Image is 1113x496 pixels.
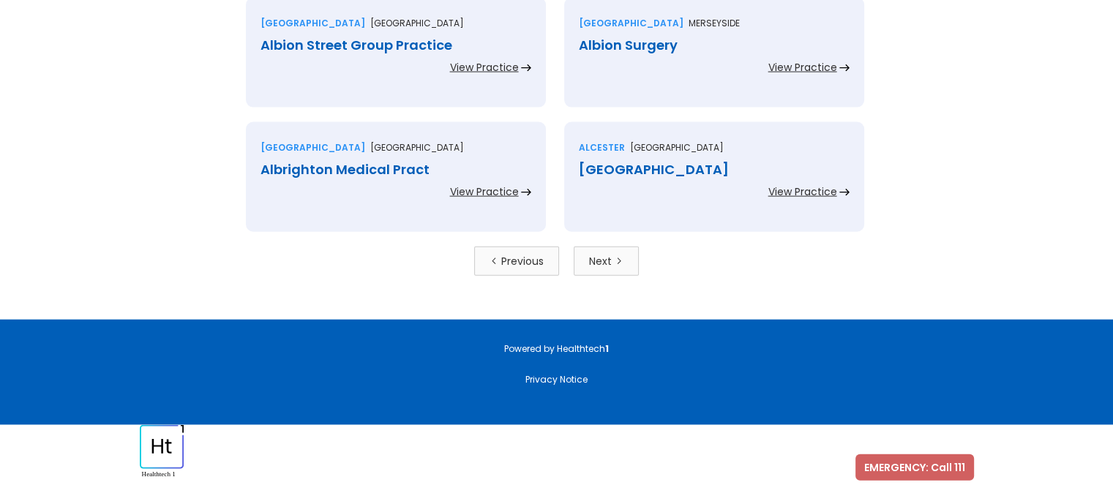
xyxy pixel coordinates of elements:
p: [GEOGRAPHIC_DATA] [630,140,724,155]
div: [GEOGRAPHIC_DATA] [261,140,365,155]
div: Albion Street Group Practice [261,38,531,53]
div: [GEOGRAPHIC_DATA] [579,162,850,177]
span: EMERGENCY: Call 111 [864,460,965,475]
p: [GEOGRAPHIC_DATA] [370,140,464,155]
p: Merseyside [689,16,740,31]
a: Privacy Notice [525,373,588,386]
div: [GEOGRAPHIC_DATA] [261,16,365,31]
div: View Practice [450,184,519,199]
a: Alcester[GEOGRAPHIC_DATA][GEOGRAPHIC_DATA]View Practice [564,122,864,247]
a: [GEOGRAPHIC_DATA][GEOGRAPHIC_DATA]Albrighton Medical PractView Practice [246,122,546,247]
a: Next Page [574,247,639,276]
div: Next [589,254,612,268]
a: Previous Page [474,247,559,276]
div: View Practice [450,60,519,75]
div: List [246,247,868,276]
div: Albrighton Medical Pract [261,162,531,177]
strong: 1 [605,342,609,355]
a: Powered by Healthtech1 [504,342,609,355]
a: EMERGENCY: Call 111 [855,454,974,481]
div: View Practice [768,184,837,199]
div: [GEOGRAPHIC_DATA] [579,16,683,31]
div: View Practice [768,60,837,75]
div: Previous [501,254,544,268]
div: Alcester [579,140,625,155]
p: [GEOGRAPHIC_DATA] [370,16,464,31]
div: Albion Surgery [579,38,850,53]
